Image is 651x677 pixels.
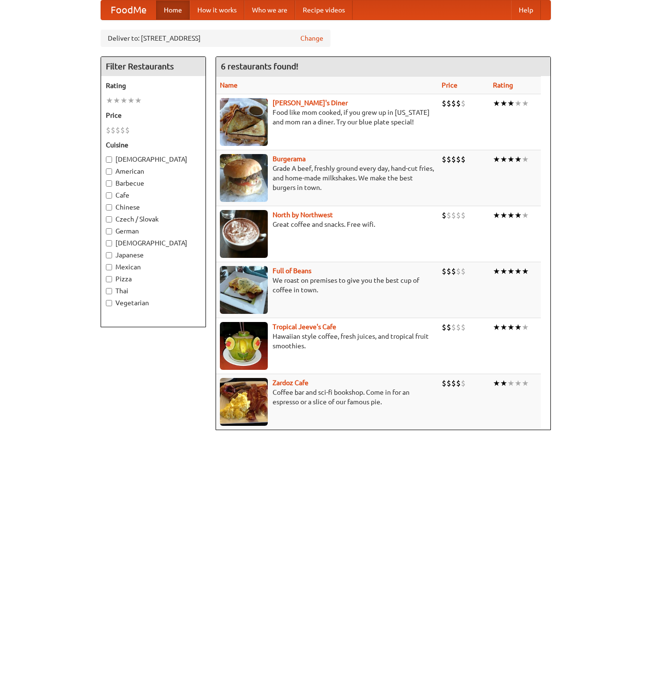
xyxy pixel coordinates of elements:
[451,210,456,221] li: $
[106,286,201,296] label: Thai
[514,154,522,165] li: ★
[220,266,268,314] img: beans.jpg
[273,267,311,275] b: Full of Beans
[120,95,127,106] li: ★
[106,155,201,164] label: [DEMOGRAPHIC_DATA]
[106,190,201,200] label: Cafe
[106,288,112,294] input: Thai
[456,98,461,109] li: $
[461,210,466,221] li: $
[493,266,500,277] li: ★
[446,322,451,333] li: $
[500,210,507,221] li: ★
[273,155,306,163] a: Burgerama
[106,216,112,222] input: Czech / Slovak
[522,266,529,277] li: ★
[507,322,514,333] li: ★
[273,323,336,331] a: Tropical Jeeve's Cafe
[456,322,461,333] li: $
[113,95,120,106] li: ★
[514,98,522,109] li: ★
[273,379,308,387] b: Zardoz Cafe
[106,166,201,176] label: American
[106,156,112,163] input: [DEMOGRAPHIC_DATA]
[106,262,201,272] label: Mexican
[461,322,466,333] li: $
[106,95,113,106] li: ★
[106,192,112,199] input: Cafe
[244,0,295,20] a: Who we are
[220,322,268,370] img: jeeves.jpg
[190,0,244,20] a: How it works
[106,81,201,90] h5: Rating
[507,210,514,221] li: ★
[451,322,456,333] li: $
[493,81,513,89] a: Rating
[493,322,500,333] li: ★
[220,164,434,192] p: Grade A beef, freshly ground every day, hand-cut fries, and home-made milkshakes. We make the bes...
[456,378,461,388] li: $
[220,332,434,351] p: Hawaiian style coffee, fresh juices, and tropical fruit smoothies.
[500,378,507,388] li: ★
[522,154,529,165] li: ★
[106,204,112,211] input: Chinese
[220,210,268,258] img: north.jpg
[511,0,541,20] a: Help
[442,154,446,165] li: $
[456,210,461,221] li: $
[135,95,142,106] li: ★
[493,210,500,221] li: ★
[451,98,456,109] li: $
[220,98,268,146] img: sallys.jpg
[127,95,135,106] li: ★
[446,266,451,277] li: $
[220,154,268,202] img: burgerama.jpg
[106,226,201,236] label: German
[493,98,500,109] li: ★
[522,378,529,388] li: ★
[106,168,112,175] input: American
[456,154,461,165] li: $
[493,154,500,165] li: ★
[446,210,451,221] li: $
[500,154,507,165] li: ★
[106,276,112,282] input: Pizza
[522,98,529,109] li: ★
[451,378,456,388] li: $
[106,240,112,246] input: [DEMOGRAPHIC_DATA]
[514,210,522,221] li: ★
[106,140,201,150] h5: Cuisine
[273,99,348,107] a: [PERSON_NAME]'s Diner
[514,266,522,277] li: ★
[115,125,120,135] li: $
[514,378,522,388] li: ★
[442,266,446,277] li: $
[461,378,466,388] li: $
[442,378,446,388] li: $
[451,154,456,165] li: $
[101,57,206,76] h4: Filter Restaurants
[106,111,201,120] h5: Price
[106,250,201,260] label: Japanese
[507,266,514,277] li: ★
[446,378,451,388] li: $
[446,154,451,165] li: $
[500,322,507,333] li: ★
[156,0,190,20] a: Home
[446,98,451,109] li: $
[106,252,112,258] input: Japanese
[442,322,446,333] li: $
[300,33,323,43] a: Change
[522,210,529,221] li: ★
[106,298,201,308] label: Vegetarian
[106,180,112,187] input: Barbecue
[220,378,268,426] img: zardoz.jpg
[456,266,461,277] li: $
[461,154,466,165] li: $
[221,62,298,71] ng-pluralize: 6 restaurants found!
[500,266,507,277] li: ★
[106,202,201,212] label: Chinese
[461,266,466,277] li: $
